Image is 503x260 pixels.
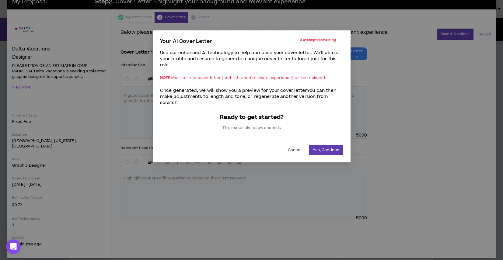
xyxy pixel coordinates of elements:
[284,145,305,155] button: Cancel
[160,125,343,130] p: This make take a few seconds
[160,38,212,45] p: Your AI Cover Letter
[160,75,326,80] p: Your current cover letter (both intro and relevant experience) will be replaced.
[160,50,343,68] p: Use our enhanced AI technology to help compose your cover letter. We'll utilize your profile and ...
[160,88,343,106] p: Once generated, we will show you a preview for your cover letter. You can then make adjustments t...
[6,239,21,254] iframe: Intercom live chat
[309,145,343,155] button: Yes, Continue
[160,113,343,122] p: Ready to get started?
[300,38,336,43] p: 3 attempts remaining
[160,75,172,81] span: NOTE:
